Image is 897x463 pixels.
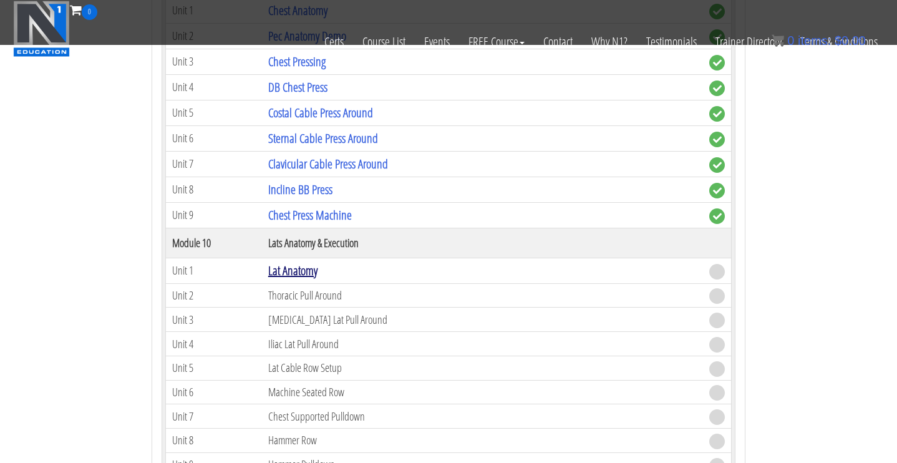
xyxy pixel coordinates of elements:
[709,106,725,122] span: complete
[166,356,262,380] td: Unit 5
[709,80,725,96] span: complete
[709,183,725,198] span: complete
[166,332,262,356] td: Unit 4
[787,34,794,47] span: 0
[166,283,262,308] td: Unit 2
[262,404,703,429] td: Chest Supported Pulldown
[709,157,725,173] span: complete
[268,181,332,198] a: Incline BB Press
[268,155,388,172] a: Clavicular Cable Press Around
[353,20,415,64] a: Course List
[166,308,262,332] td: Unit 3
[268,79,327,95] a: DB Chest Press
[534,20,582,64] a: Contact
[166,429,262,453] td: Unit 8
[166,74,262,100] td: Unit 4
[268,130,378,147] a: Sternal Cable Press Around
[835,34,841,47] span: $
[262,228,703,258] th: Lats Anatomy & Execution
[166,258,262,283] td: Unit 1
[262,356,703,380] td: Lat Cable Row Setup
[315,20,353,64] a: Certs
[166,100,262,125] td: Unit 5
[772,34,866,47] a: 0 items: $0.00
[709,208,725,224] span: complete
[166,228,262,258] th: Module 10
[70,1,97,18] a: 0
[706,20,791,64] a: Trainer Directory
[835,34,866,47] bdi: 0.00
[262,308,703,332] td: [MEDICAL_DATA] Lat Pull Around
[268,53,326,70] a: Chest Pressing
[262,283,703,308] td: Thoracic Pull Around
[791,20,887,64] a: Terms & Conditions
[709,132,725,147] span: complete
[415,20,459,64] a: Events
[582,20,637,64] a: Why N1?
[166,125,262,151] td: Unit 6
[798,34,831,47] span: items:
[13,1,70,57] img: n1-education
[166,380,262,404] td: Unit 6
[772,34,784,47] img: icon11.png
[268,207,352,223] a: Chest Press Machine
[166,151,262,177] td: Unit 7
[262,380,703,404] td: Machine Seated Row
[262,429,703,453] td: Hammer Row
[268,104,373,121] a: Costal Cable Press Around
[166,202,262,228] td: Unit 9
[262,332,703,356] td: Iliac Lat Pull Around
[166,177,262,202] td: Unit 8
[82,4,97,20] span: 0
[459,20,534,64] a: FREE Course
[637,20,706,64] a: Testimonials
[268,262,318,279] a: Lat Anatomy
[166,404,262,429] td: Unit 7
